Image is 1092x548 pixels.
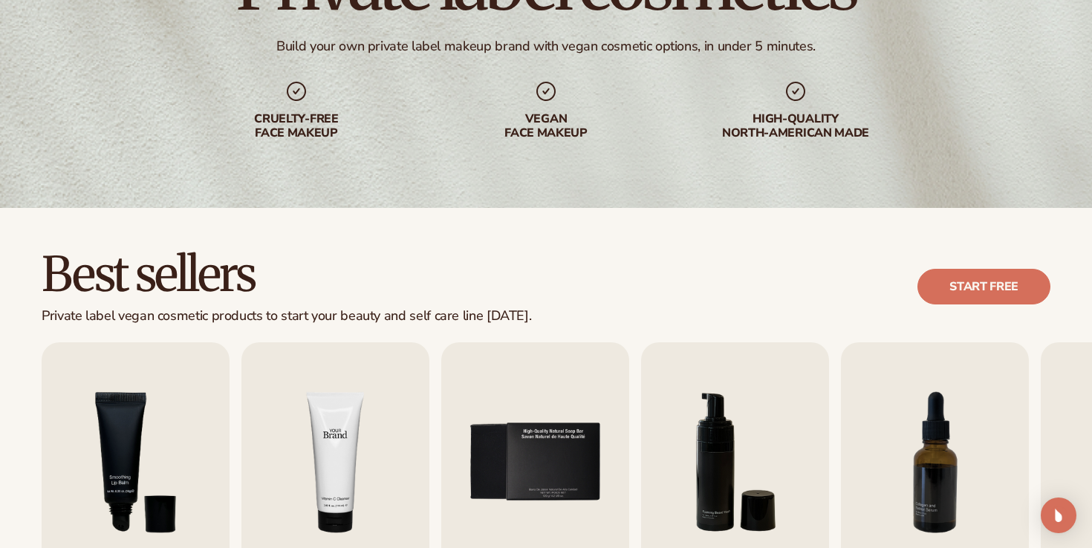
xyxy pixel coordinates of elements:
div: Build your own private label makeup brand with vegan cosmetic options, in under 5 minutes. [276,38,816,55]
h2: Best sellers [42,249,531,299]
div: Vegan face makeup [451,112,641,140]
a: Start free [917,269,1050,304]
div: Cruelty-free face makeup [201,112,391,140]
div: High-quality North-american made [701,112,891,140]
div: Open Intercom Messenger [1041,498,1076,533]
div: Private label vegan cosmetic products to start your beauty and self care line [DATE]. [42,308,531,324]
